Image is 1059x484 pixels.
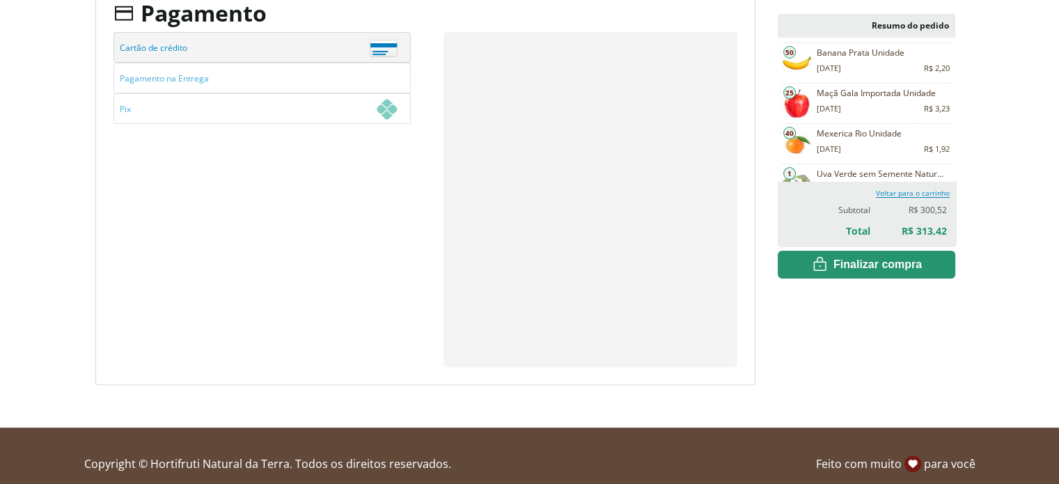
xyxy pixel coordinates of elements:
[817,61,841,75] span: [DATE]
[815,216,874,238] td: Total
[874,216,950,238] td: R$ 313,42
[781,47,813,79] img: Banana Prata Unidade
[817,142,841,156] span: [DATE]
[781,88,813,119] img: Maçã Gala Importada Unidade
[817,169,948,180] span: Uva Verde sem Semente Natural da Terra 500g
[84,456,451,471] span: Copyright © Hortifruti Natural da Terra. Todos os direitos reservados.
[783,46,796,58] span: 50
[874,201,950,216] td: R$ 300,52
[113,93,411,124] a: Pix
[783,127,796,139] span: 40
[778,14,955,38] h2: Resumo do pedido
[924,61,950,75] strong: R$ 2,20
[815,201,874,216] td: Subtotal
[120,33,398,63] span: Cartão de crédito
[924,102,950,116] strong: R$ 3,23
[783,167,796,180] span: 1
[120,63,398,94] span: Pagamento na Entrega
[113,63,411,93] a: Pagamento na Entrega
[876,188,950,198] a: Voltar para o carrinho
[833,258,922,272] span: Finalizar compra
[817,128,948,139] span: Mexerica Rio Unidade
[781,169,813,200] img: Uva Verde sem Semente Natural da Terra 500g
[783,86,796,99] span: 25
[817,102,841,116] span: [DATE]
[781,128,813,159] img: Mexerica Rio Unidade
[817,88,948,99] span: Maçã Gala Importada Unidade
[817,47,948,58] span: Banana Prata Unidade
[120,94,398,125] span: Pix
[816,455,975,472] span: Feito com muito para você
[778,251,955,279] button: Finalizar compra
[924,142,950,156] strong: R$ 1,92
[141,1,267,26] span: Pagamento
[113,32,411,63] a: Cartão de crédito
